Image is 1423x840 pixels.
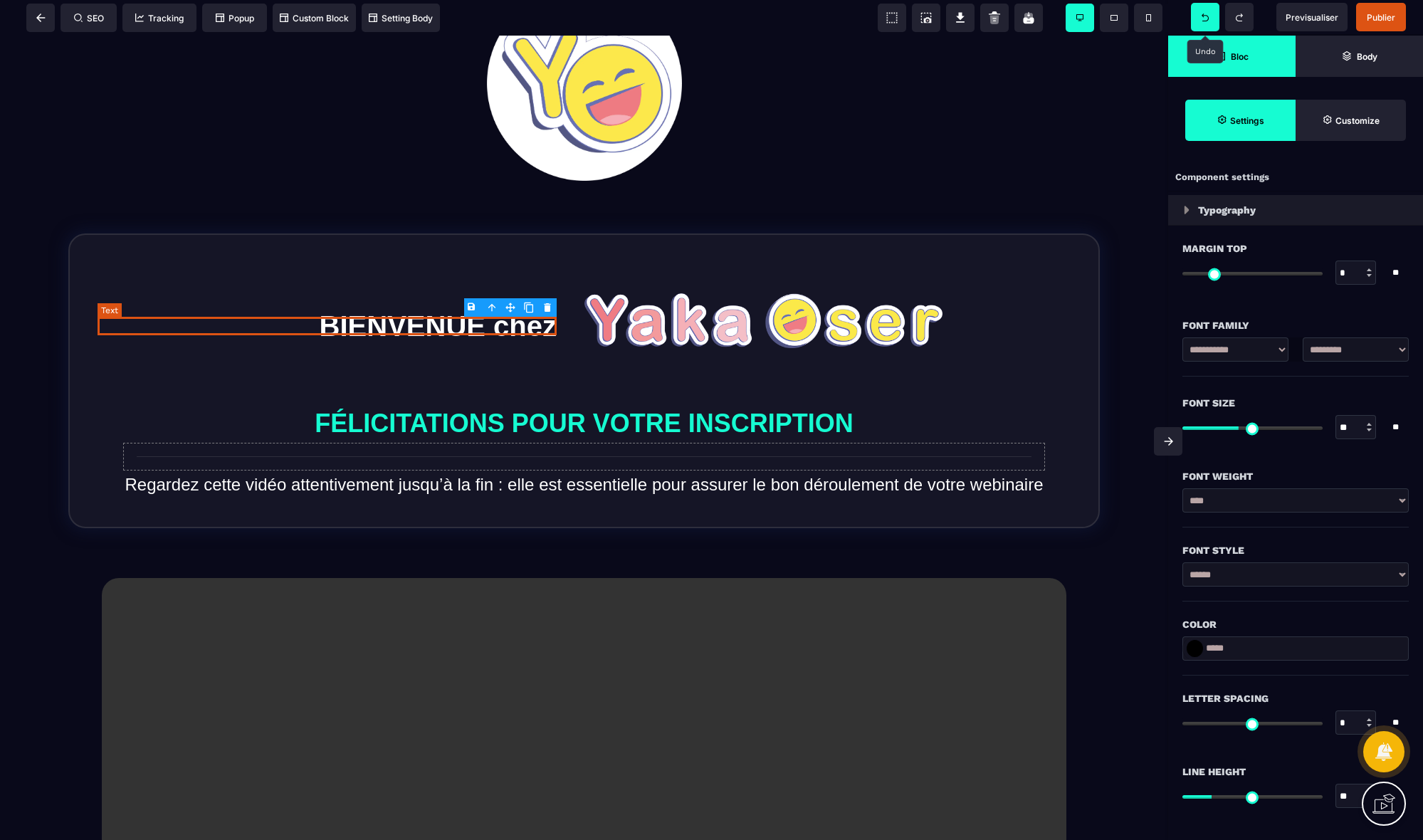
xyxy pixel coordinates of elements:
[1198,201,1256,219] p: Typography
[135,13,184,23] span: Tracking
[878,4,906,32] span: View components
[1184,206,1190,214] img: loading
[1185,100,1296,141] span: Settings
[1335,115,1380,126] strong: Customize
[87,436,1081,463] text: Regardez cette vidéo attentivement jusqu’à la fin : elle est essentielle pour assurer le bon déro...
[1182,763,1246,780] span: Line Height
[74,13,104,23] span: SEO
[1231,51,1249,62] strong: Bloc
[98,281,557,300] div: BIENVENUE chez
[1182,317,1409,334] div: Font Family
[1168,36,1296,77] span: Open Blocks
[1276,3,1348,31] span: Preview
[1286,12,1338,23] span: Previsualiser
[1367,12,1395,23] span: Publier
[912,4,940,32] span: Screenshot
[1182,468,1409,485] div: Font Weight
[1182,394,1235,411] span: Font Size
[1296,100,1406,141] span: Open Style Manager
[1357,51,1377,62] strong: Body
[369,13,433,23] span: Setting Body
[1182,616,1409,633] div: Color
[1182,240,1247,257] span: Margin Top
[1296,36,1423,77] span: Open Layer Manager
[1230,115,1264,126] strong: Settings
[1182,690,1269,707] span: Letter Spacing
[1168,164,1423,191] div: Component settings
[1182,542,1409,559] div: Font Style
[87,369,1081,406] text: FÉLICITATIONS POUR VOTRE INSCRIPTION
[216,13,254,23] span: Popup
[280,13,349,23] span: Custom Block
